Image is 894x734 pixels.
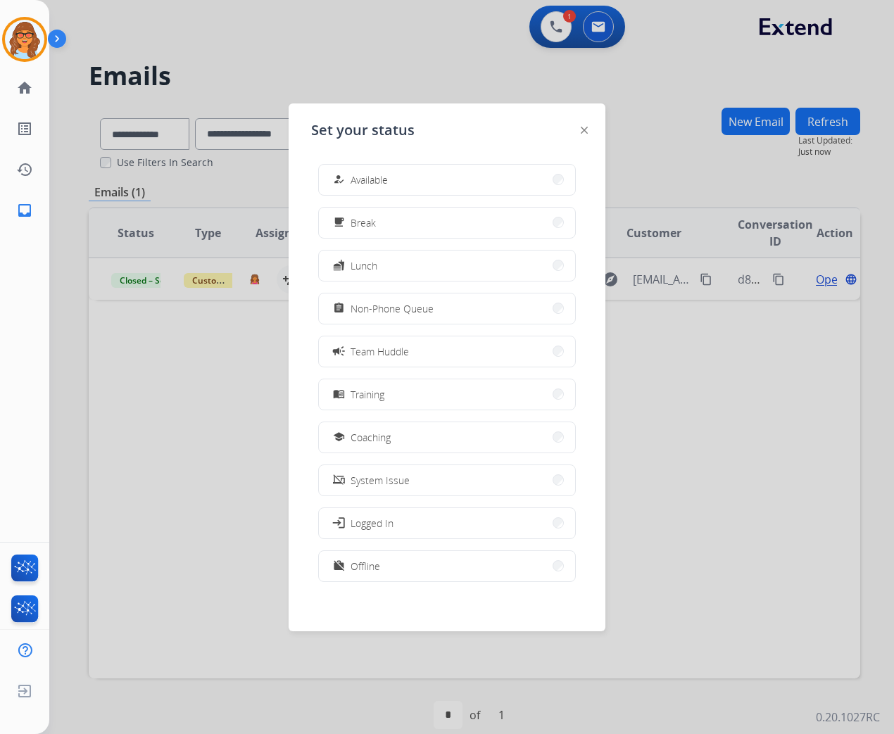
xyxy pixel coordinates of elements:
[351,172,388,187] span: Available
[351,301,434,316] span: Non-Phone Queue
[351,473,410,488] span: System Issue
[5,20,44,59] img: avatar
[319,165,575,195] button: Available
[319,336,575,367] button: Team Huddle
[319,508,575,538] button: Logged In
[351,559,380,574] span: Offline
[16,120,33,137] mat-icon: list_alt
[332,516,346,530] mat-icon: login
[319,465,575,495] button: System Issue
[319,422,575,453] button: Coaching
[333,474,345,486] mat-icon: phonelink_off
[816,709,880,726] p: 0.20.1027RC
[333,217,345,229] mat-icon: free_breakfast
[333,174,345,186] mat-icon: how_to_reg
[319,551,575,581] button: Offline
[333,388,345,400] mat-icon: menu_book
[351,344,409,359] span: Team Huddle
[351,215,376,230] span: Break
[333,303,345,315] mat-icon: assignment
[311,120,415,140] span: Set your status
[351,387,384,402] span: Training
[351,430,391,445] span: Coaching
[16,80,33,96] mat-icon: home
[351,516,394,531] span: Logged In
[319,251,575,281] button: Lunch
[332,344,346,358] mat-icon: campaign
[351,258,377,273] span: Lunch
[319,208,575,238] button: Break
[16,161,33,178] mat-icon: history
[333,431,345,443] mat-icon: school
[581,127,588,134] img: close-button
[319,293,575,324] button: Non-Phone Queue
[333,560,345,572] mat-icon: work_off
[16,202,33,219] mat-icon: inbox
[333,260,345,272] mat-icon: fastfood
[319,379,575,410] button: Training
